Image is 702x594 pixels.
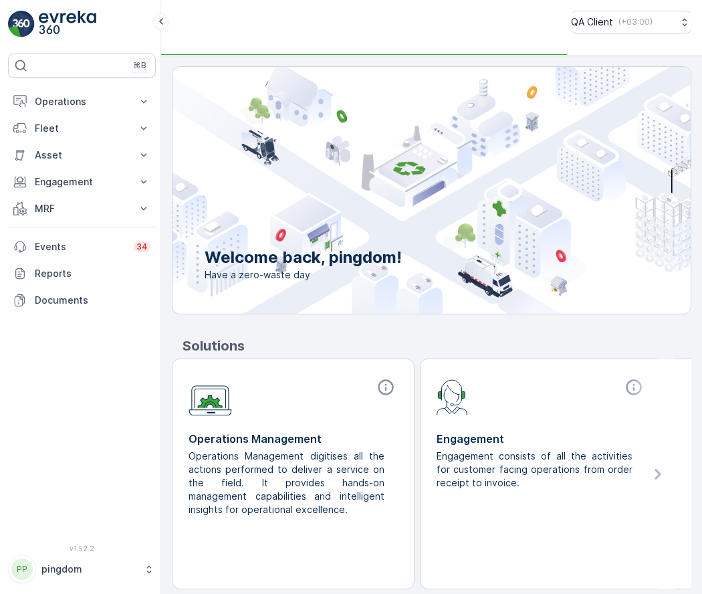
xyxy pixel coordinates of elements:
p: Reports [35,267,150,280]
p: QA Client [571,15,613,29]
p: Events [35,240,126,254]
button: Operations [8,88,156,115]
p: Engagement consists of all the activities for customer facing operations from order receipt to in... [437,450,635,490]
img: logo_light-DOdMpM7g.png [39,11,96,37]
p: Documents [35,294,150,307]
p: pingdom [41,563,137,576]
button: PPpingdom [8,555,156,583]
p: 34 [136,241,148,252]
p: Engagement [437,431,646,447]
p: Operations [35,95,129,108]
p: ( +03:00 ) [618,17,653,27]
a: Events34 [8,233,156,260]
span: Have a zero-waste day [205,268,402,282]
p: Welcome back, pingdom! [205,247,402,268]
a: Documents [8,287,156,314]
p: Fleet [35,122,129,135]
p: Operations Management [189,431,398,447]
p: Asset [35,148,129,162]
p: Engagement [35,175,129,189]
button: MRF [8,195,156,222]
button: Asset [8,142,156,169]
p: Operations Management digitises all the actions performed to deliver a service on the field. It p... [189,450,387,516]
img: logo [8,11,35,37]
button: Fleet [8,115,156,142]
img: module-icon [437,378,468,415]
span: v 1.52.2 [8,544,156,553]
p: Solutions [183,336,691,356]
img: city illustration [112,67,691,314]
button: QA Client(+03:00) [571,11,691,33]
button: Engagement [8,169,156,195]
a: Reports [8,260,156,287]
p: MRF [35,202,129,215]
img: module-icon [189,378,232,416]
div: PP [11,559,33,580]
p: ⌘B [133,60,146,71]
